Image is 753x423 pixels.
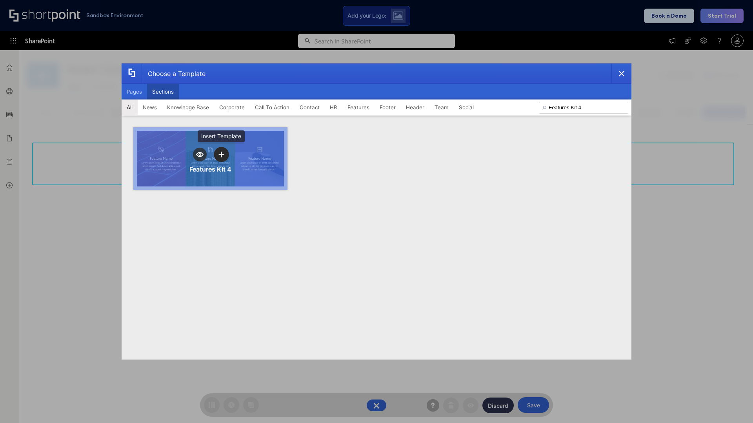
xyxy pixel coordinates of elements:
button: Pages [122,84,147,99]
button: Features [342,99,375,115]
div: Features Kit 4 [189,165,231,173]
input: Search [539,102,628,114]
button: Social [454,99,479,115]
button: Footer [375,99,401,115]
button: HR [325,99,342,115]
button: Call To Action [250,99,295,115]
button: All [122,99,138,115]
button: Sections [147,84,179,99]
button: News [138,99,162,115]
button: Team [429,99,454,115]
iframe: Chat Widget [714,385,753,423]
div: template selector [122,63,631,360]
button: Corporate [214,99,250,115]
button: Knowledge Base [162,99,214,115]
div: Choose a Template [142,64,206,83]
button: Contact [295,99,325,115]
button: Header [401,99,429,115]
